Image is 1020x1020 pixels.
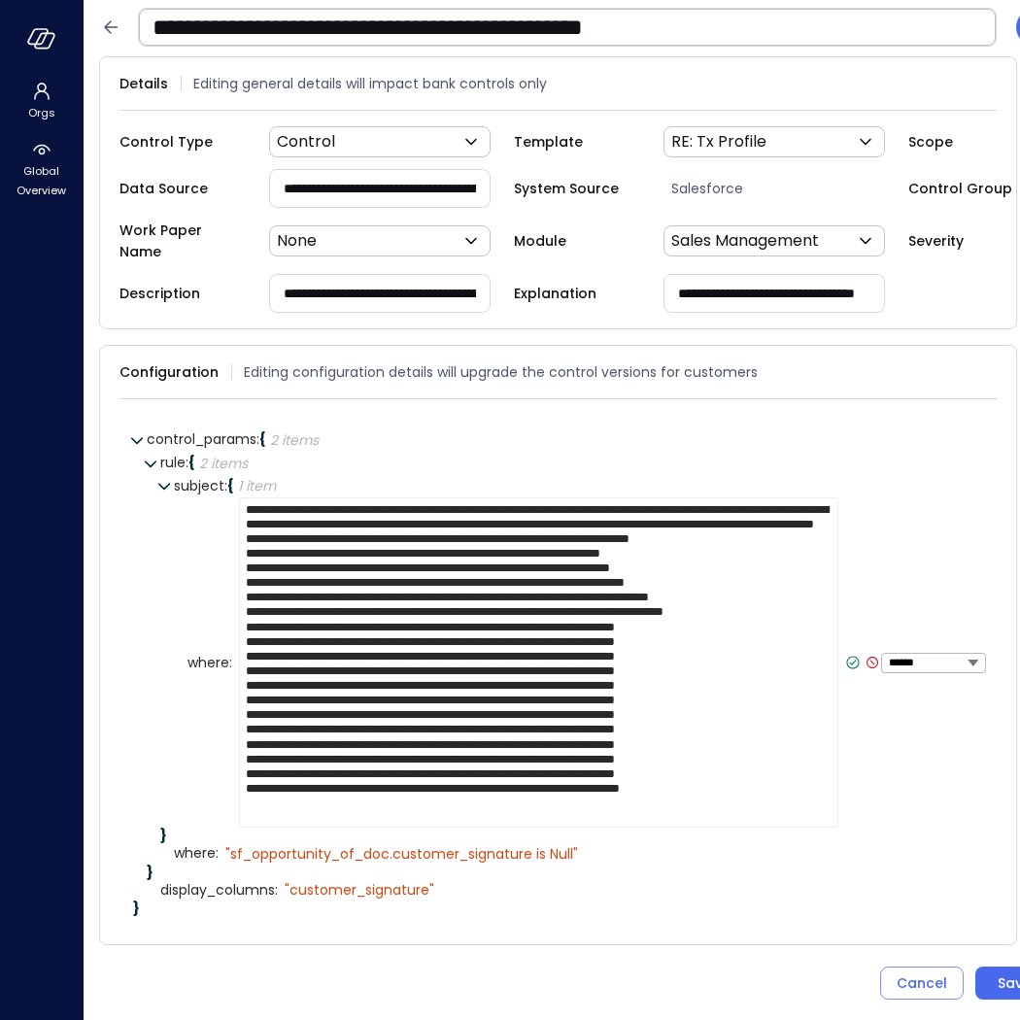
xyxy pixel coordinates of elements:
span: Data Source [119,178,246,199]
span: Orgs [28,103,55,122]
span: : [229,653,232,672]
span: Configuration [119,361,219,383]
p: RE: Tx Profile [671,130,766,153]
span: Salesforce [663,178,908,199]
span: Global Overview [12,161,71,200]
span: : [186,453,188,472]
div: 2 items [270,433,319,447]
span: System Source [514,178,640,199]
span: where [187,656,232,670]
span: Description [119,283,246,304]
div: } [160,829,983,842]
div: 2 items [199,457,248,470]
div: " sf_opportunity_of_doc.customer_signature is Null" [225,845,578,863]
div: 1 item [238,479,276,493]
span: Editing configuration details will upgrade the control versions for customers [244,361,758,383]
span: where [174,846,219,861]
p: Control [277,130,335,153]
span: : [224,476,227,495]
p: None [277,229,317,253]
span: : [275,880,278,900]
span: Module [514,230,640,252]
span: control_params [147,429,259,449]
span: : [216,843,219,863]
div: Orgs [4,78,79,124]
span: Control Type [119,131,246,153]
span: Editing general details will impact bank controls only [193,73,547,94]
div: " customer_signature" [285,881,434,899]
div: } [133,901,983,915]
div: Global Overview [4,136,79,202]
span: Work Paper Name [119,220,246,262]
span: { [259,429,266,449]
span: Template [514,131,640,153]
span: { [227,476,234,495]
span: subject [174,476,227,495]
button: Cancel [880,967,964,1000]
span: { [188,453,195,472]
span: Details [119,73,168,94]
div: Cancel [897,971,947,996]
span: Explanation [514,283,640,304]
p: Sales Management [671,229,819,253]
span: display_columns [160,883,278,898]
span: : [256,429,259,449]
div: } [147,866,983,879]
span: rule [160,453,188,472]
